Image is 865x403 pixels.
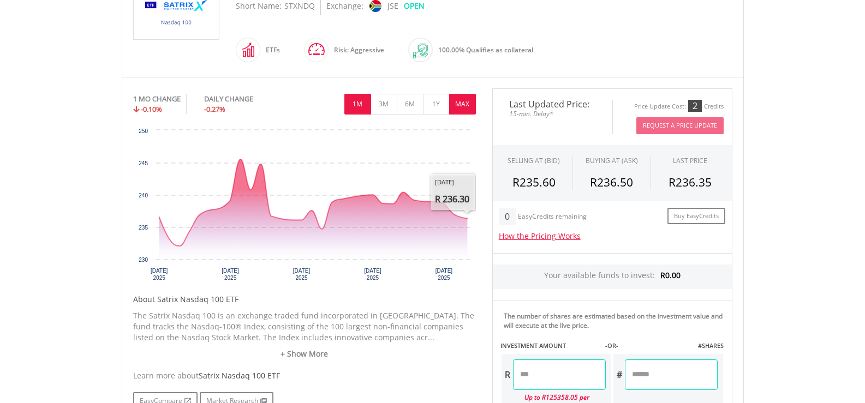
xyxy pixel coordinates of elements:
[660,270,681,280] span: R0.00
[518,213,587,222] div: EasyCredits remaining
[139,160,148,166] text: 245
[634,103,686,111] div: Price Update Cost:
[423,94,450,115] button: 1Y
[504,311,727,330] div: The number of shares are estimated based on the investment value and will execute at the live price.
[139,128,148,134] text: 250
[329,37,384,63] div: Risk: Aggressive
[133,294,476,305] h5: About Satrix Nasdaq 100 ETF
[667,208,725,225] a: Buy EasyCredits
[586,156,638,165] span: BUYING AT (ASK)
[499,231,581,241] a: How the Pricing Works
[499,208,516,225] div: 0
[698,341,724,350] label: #SHARES
[501,100,604,109] span: Last Updated Price:
[613,359,625,390] div: #
[133,125,476,288] svg: Interactive chart
[636,117,724,134] button: Request A Price Update
[673,156,707,165] div: LAST PRICE
[502,359,513,390] div: R
[222,268,239,281] text: [DATE] 2025
[688,100,702,112] div: 2
[397,94,423,115] button: 6M
[508,156,560,165] div: SELLING AT (BID)
[139,225,148,231] text: 235
[139,193,148,199] text: 240
[133,310,476,343] p: The Satrix Nasdaq 100 is an exchange traded fund incorporated in [GEOGRAPHIC_DATA]. The fund trac...
[371,94,397,115] button: 3M
[512,175,556,190] span: R235.60
[204,94,290,104] div: DAILY CHANGE
[500,341,566,350] label: INVESTMENT AMOUNT
[139,257,148,263] text: 230
[435,268,452,281] text: [DATE] 2025
[260,37,280,63] div: ETFs
[133,94,181,104] div: 1 MO CHANGE
[133,370,476,381] div: Learn more about
[493,264,732,289] div: Your available funds to invest:
[501,109,604,119] span: 15-min. Delay*
[364,268,381,281] text: [DATE] 2025
[704,103,724,111] div: Credits
[438,45,533,55] span: 100.00% Qualifies as collateral
[669,175,712,190] span: R236.35
[199,370,280,381] span: Satrix Nasdaq 100 ETF
[590,175,633,190] span: R236.50
[150,268,168,281] text: [DATE] 2025
[204,104,225,114] span: -0.27%
[133,125,476,288] div: Chart. Highcharts interactive chart.
[605,341,618,350] label: -OR-
[293,268,310,281] text: [DATE] 2025
[413,44,428,58] img: collateral-qualifying-green.svg
[449,94,476,115] button: MAX
[344,94,371,115] button: 1M
[133,348,476,359] a: + Show More
[141,104,162,114] span: -0.10%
